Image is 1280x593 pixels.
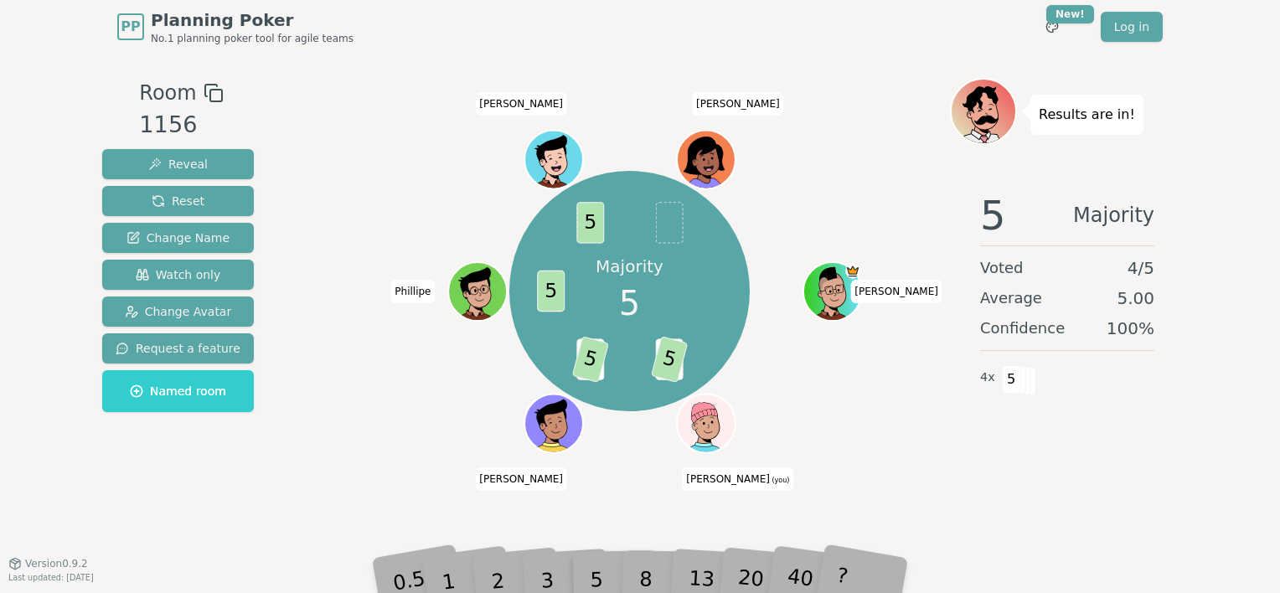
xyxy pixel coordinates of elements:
span: Planning Poker [151,8,354,32]
span: Last updated: [DATE] [8,573,94,582]
span: Click to change your name [850,280,942,303]
button: Reset [102,186,254,216]
span: Average [980,286,1042,310]
span: 5 [650,336,688,383]
span: 4 x [980,369,995,387]
span: Reset [152,193,204,209]
button: Watch only [102,260,254,290]
span: Named room [130,383,226,400]
a: Log in [1101,12,1163,42]
span: Version 0.9.2 [25,557,88,570]
span: 5 [980,195,1006,235]
span: 5 [537,271,565,312]
span: Majority [1073,195,1154,235]
span: 5 [571,336,609,383]
button: Version0.9.2 [8,557,88,570]
p: Results are in! [1039,103,1135,126]
span: Change Name [126,229,230,246]
button: Reveal [102,149,254,179]
span: (you) [770,477,790,484]
span: Click to change your name [475,92,567,116]
span: 5 [1002,365,1021,394]
button: Named room [102,370,254,412]
div: New! [1046,5,1094,23]
span: Click to change your name [475,467,567,491]
button: Click to change your avatar [679,395,734,451]
span: Click to change your name [692,92,784,116]
span: Voted [980,256,1024,280]
span: 100 % [1107,317,1154,340]
p: Majority [596,255,663,278]
span: 4 / 5 [1128,256,1154,280]
span: Toce is the host [845,264,860,279]
span: Reveal [148,156,208,173]
span: Change Avatar [125,303,232,320]
span: 5 [619,278,640,328]
span: 5 [576,202,604,243]
button: Change Name [102,223,254,253]
span: 5.00 [1117,286,1154,310]
a: PPPlanning PokerNo.1 planning poker tool for agile teams [117,8,354,45]
span: Room [139,78,196,108]
div: 1156 [139,108,223,142]
span: Request a feature [116,340,240,357]
button: Change Avatar [102,296,254,327]
button: New! [1037,12,1067,42]
span: Click to change your name [390,280,435,303]
span: No.1 planning poker tool for agile teams [151,32,354,45]
span: Click to change your name [682,467,793,491]
span: Confidence [980,317,1065,340]
span: Watch only [136,266,221,283]
span: PP [121,17,140,37]
button: Request a feature [102,333,254,364]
